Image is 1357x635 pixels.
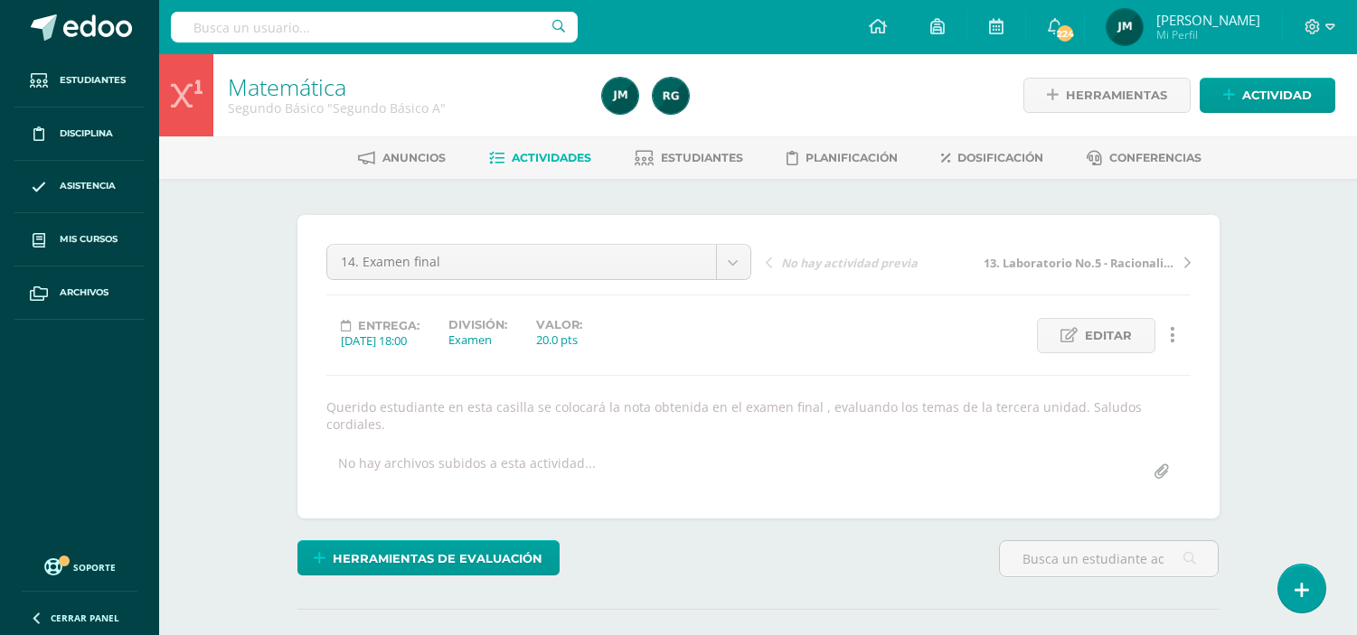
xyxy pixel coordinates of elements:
span: [PERSON_NAME] [1156,11,1260,29]
span: Actividad [1242,79,1312,112]
div: Segundo Básico 'Segundo Básico A' [228,99,580,117]
a: Disciplina [14,107,145,161]
span: Actividades [512,151,591,164]
span: Planificación [806,151,898,164]
span: 224 [1055,23,1075,43]
span: Mi Perfil [1156,27,1260,42]
label: Valor: [536,318,582,332]
a: Actividad [1200,78,1335,113]
span: Estudiantes [60,73,126,88]
a: 13. Laboratorio No.5 - Racionalización del denominador [978,253,1191,271]
div: Examen [448,332,507,348]
span: Cerrar panel [51,612,119,624]
span: Soporte [73,561,116,574]
div: Querido estudiante en esta casilla se colocará la nota obtenida en el examen final , evaluando lo... [319,398,1198,433]
span: Editar [1085,319,1132,352]
span: Archivos [60,285,108,300]
h1: Matemática [228,74,580,99]
span: 14. Examen final [341,245,702,279]
a: Herramientas [1023,78,1191,113]
a: Asistencia [14,161,145,214]
span: Conferencias [1109,151,1202,164]
span: Estudiantes [661,151,743,164]
a: Mis cursos [14,213,145,266]
input: Busca un usuario... [171,12,578,42]
div: [DATE] 18:00 [341,332,419,349]
a: Herramientas de evaluación [297,540,560,575]
a: Matemática [228,71,346,102]
a: Anuncios [358,144,446,173]
a: Estudiantes [635,144,743,173]
span: Entrega: [358,319,419,332]
span: Disciplina [60,126,113,141]
img: e044b199acd34bf570a575bac584e1d1.png [653,78,689,114]
label: División: [448,318,507,332]
a: Planificación [787,144,898,173]
span: 13. Laboratorio No.5 - Racionalización del denominador [984,255,1175,271]
img: 12b7c84a092dbc0c2c2dfa63a40b0068.png [602,78,638,114]
a: 14. Examen final [327,245,750,279]
span: Dosificación [957,151,1043,164]
img: 12b7c84a092dbc0c2c2dfa63a40b0068.png [1107,9,1143,45]
div: No hay archivos subidos a esta actividad... [338,454,596,490]
a: Dosificación [941,144,1043,173]
a: Conferencias [1087,144,1202,173]
span: Mis cursos [60,232,118,247]
input: Busca un estudiante aquí... [1000,541,1218,576]
span: Herramientas de evaluación [333,542,542,575]
a: Archivos [14,266,145,320]
a: Soporte [22,554,137,578]
span: Anuncios [382,151,446,164]
a: Actividades [489,144,591,173]
span: Herramientas [1066,79,1167,112]
div: 20.0 pts [536,332,582,348]
span: Asistencia [60,179,116,193]
a: Estudiantes [14,54,145,107]
span: No hay actividad previa [781,255,918,271]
